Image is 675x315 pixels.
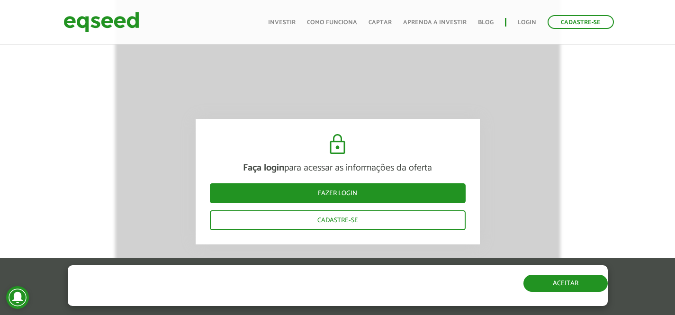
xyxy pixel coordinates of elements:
[68,265,392,295] h5: O site da EqSeed utiliza cookies para melhorar sua navegação.
[403,19,467,26] a: Aprenda a investir
[63,9,139,35] img: EqSeed
[307,19,357,26] a: Como funciona
[210,210,466,230] a: Cadastre-se
[268,19,296,26] a: Investir
[210,162,466,173] p: para acessar as informações da oferta
[243,160,284,175] strong: Faça login
[210,183,466,203] a: Fazer login
[68,297,392,306] p: Ao clicar em "aceitar", você aceita nossa .
[369,19,392,26] a: Captar
[478,19,494,26] a: Blog
[523,275,608,292] button: Aceitar
[548,15,614,29] a: Cadastre-se
[518,19,536,26] a: Login
[326,133,349,155] img: cadeado.svg
[193,298,302,306] a: política de privacidade e de cookies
